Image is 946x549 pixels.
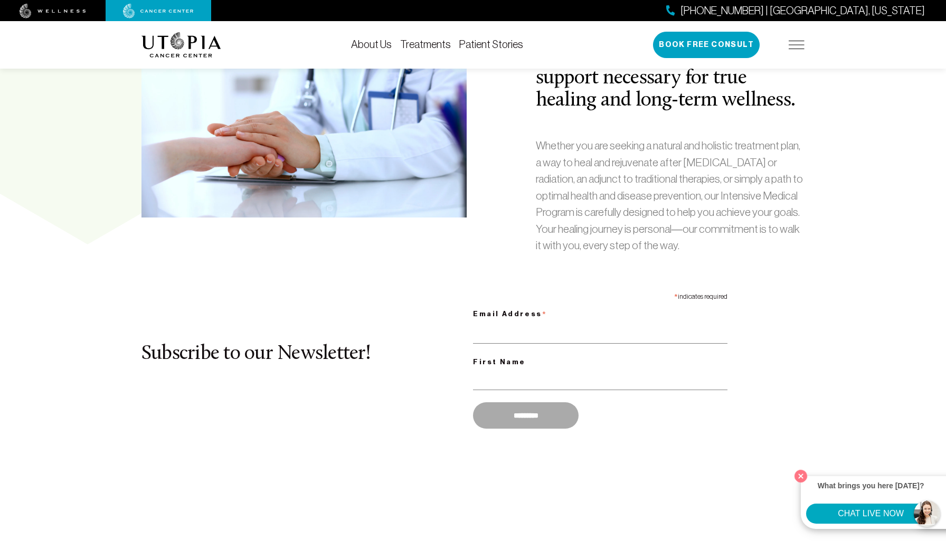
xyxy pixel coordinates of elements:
[459,39,523,50] a: Patient Stories
[473,288,727,303] div: indicates required
[473,303,727,322] label: Email Address
[123,4,194,18] img: cancer center
[789,41,805,49] img: icon-hamburger
[141,1,467,218] img: At Utopia Wellness and Cancer Center, our goal is to address the underlying causes of disease hol...
[20,4,86,18] img: wellness
[792,467,810,485] button: Close
[818,481,924,490] strong: What brings you here [DATE]?
[536,137,805,254] p: Whether you are seeking a natural and holistic treatment plan, a way to heal and rejuvenate after...
[680,3,925,18] span: [PHONE_NUMBER] | [GEOGRAPHIC_DATA], [US_STATE]
[141,343,473,365] h2: Subscribe to our Newsletter!
[351,39,392,50] a: About Us
[473,356,727,368] label: First Name
[653,32,760,58] button: Book Free Consult
[141,32,221,58] img: logo
[806,504,935,524] button: CHAT LIVE NOW
[400,39,451,50] a: Treatments
[666,3,925,18] a: [PHONE_NUMBER] | [GEOGRAPHIC_DATA], [US_STATE]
